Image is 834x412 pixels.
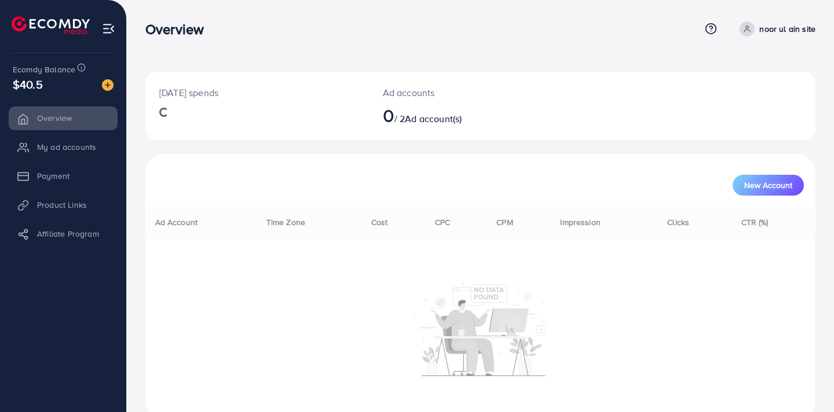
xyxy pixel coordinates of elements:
[759,22,815,36] p: noor ul ain site
[744,181,792,189] span: New Account
[145,21,213,38] h3: Overview
[383,102,394,128] span: 0
[13,76,43,93] span: $40.5
[383,86,522,100] p: Ad accounts
[102,22,115,35] img: menu
[735,21,815,36] a: noor ul ain site
[13,64,75,75] span: Ecomdy Balance
[159,86,355,100] p: [DATE] spends
[12,16,90,34] img: logo
[733,175,804,196] button: New Account
[383,104,522,126] h2: / 2
[102,79,114,91] img: image
[405,112,462,125] span: Ad account(s)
